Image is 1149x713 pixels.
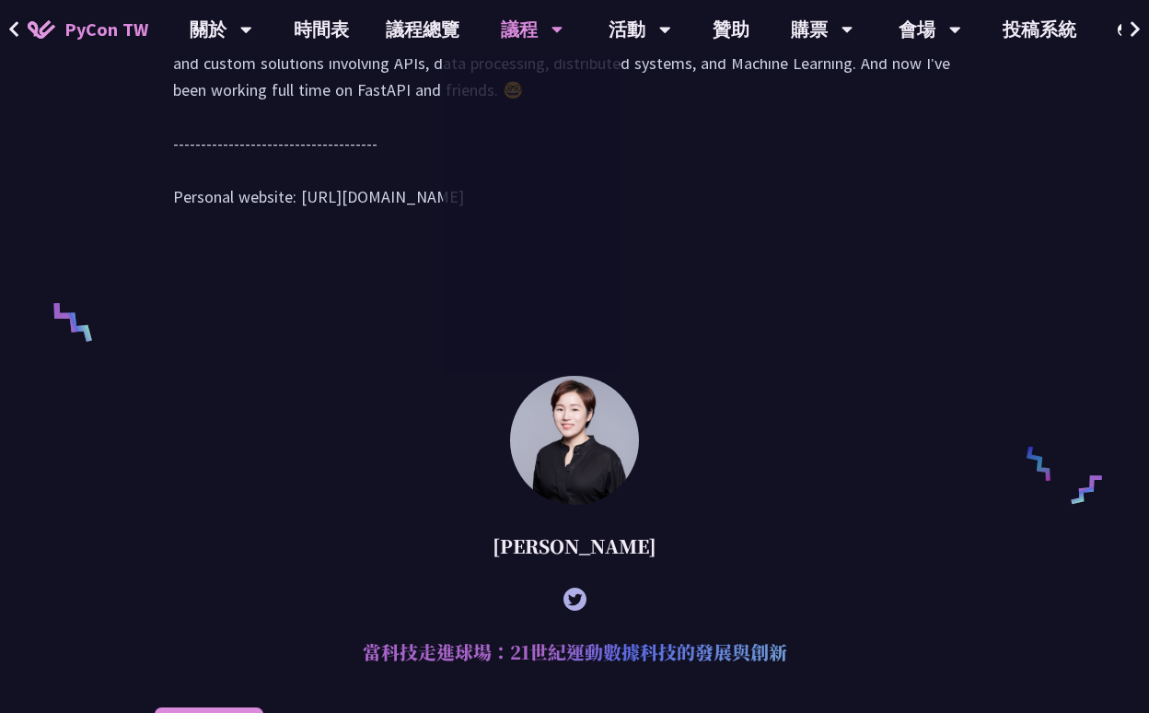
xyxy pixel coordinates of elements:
[28,20,55,39] img: Home icon of PyCon TW 2025
[9,6,167,53] a: PyCon TW
[155,625,994,680] h2: 當科技走進球場：21世紀運動數據科技的發展與創新
[155,519,994,574] div: [PERSON_NAME]
[1118,23,1136,37] img: Locale Icon
[64,16,148,43] span: PyCon TW
[510,376,639,505] img: 林滿新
